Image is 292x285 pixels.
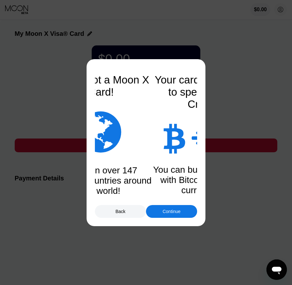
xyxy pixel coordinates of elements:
[163,122,185,154] div: 
[95,205,146,218] div: Back
[192,130,205,146] div: 
[50,74,152,98] div: You've got a Moon X Card!
[146,205,197,218] div: Continue
[50,165,152,196] div: Spend in over 147 different countries around the world!
[152,165,254,195] div: You can buy Moon Credit with Bitcoin and other currencies.
[80,108,121,156] div: 
[50,108,152,156] div: 
[115,209,125,214] div: Back
[152,74,254,110] div: Your card allows you to spend Moon Credit.
[266,259,287,280] iframe: Button to launch messaging window
[163,209,181,214] div: Continue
